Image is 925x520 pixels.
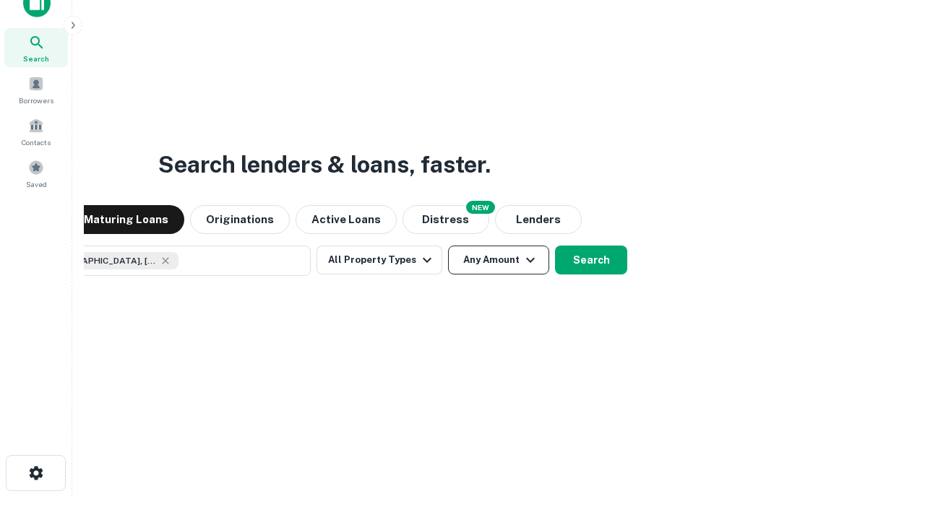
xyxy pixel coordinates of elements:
span: [GEOGRAPHIC_DATA], [GEOGRAPHIC_DATA], [GEOGRAPHIC_DATA] [48,254,157,267]
span: Saved [26,178,47,190]
button: Lenders [495,205,582,234]
button: Active Loans [296,205,397,234]
button: Maturing Loans [68,205,184,234]
button: Search [555,246,627,274]
iframe: Chat Widget [853,404,925,474]
span: Contacts [22,136,51,148]
a: Search [4,28,68,67]
button: All Property Types [317,246,442,274]
a: Borrowers [4,70,68,109]
span: Borrowers [19,95,53,106]
button: Search distressed loans with lien and other non-mortgage details. [403,205,489,234]
button: Originations [190,205,290,234]
button: Any Amount [448,246,549,274]
a: Contacts [4,112,68,151]
button: [GEOGRAPHIC_DATA], [GEOGRAPHIC_DATA], [GEOGRAPHIC_DATA] [22,246,311,276]
a: Saved [4,154,68,193]
div: NEW [466,201,495,214]
h3: Search lenders & loans, faster. [158,147,491,182]
span: Search [23,53,49,64]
